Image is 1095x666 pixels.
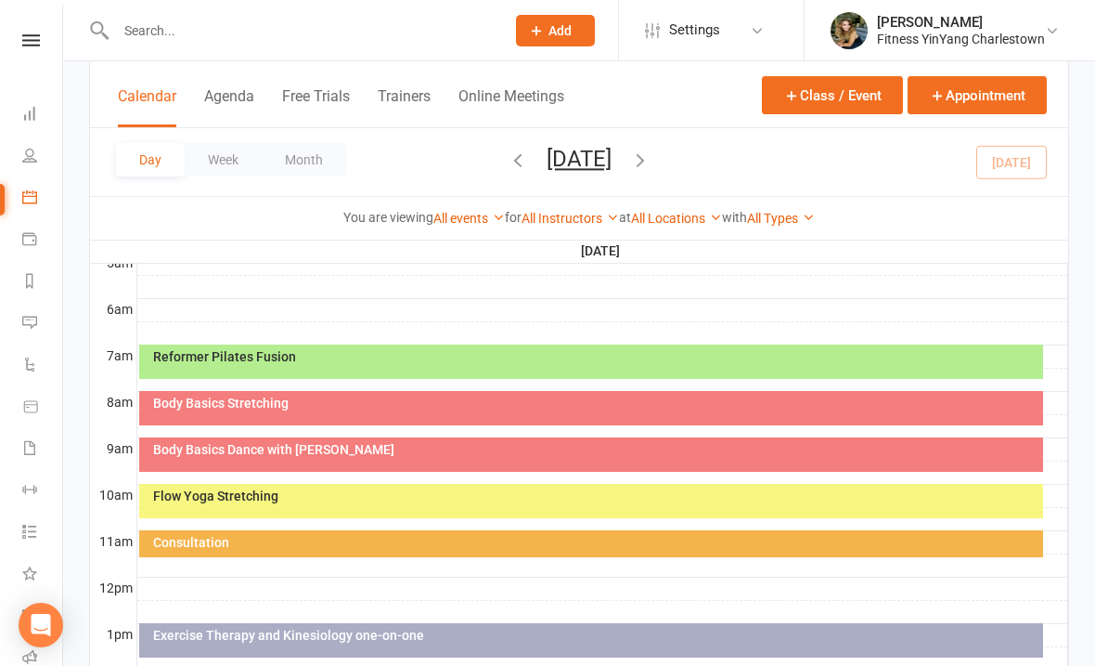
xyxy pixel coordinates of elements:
[90,623,136,646] th: 1pm
[282,87,350,127] button: Free Trials
[831,12,868,49] img: thumb_image1684727916.png
[343,210,433,225] strong: You are viewing
[548,23,572,38] span: Add
[90,252,136,275] th: 5am
[185,143,262,176] button: Week
[90,391,136,414] th: 8am
[722,210,747,225] strong: with
[22,220,64,262] a: Payments
[90,484,136,507] th: 10am
[152,629,1039,642] div: Exercise Therapy and Kinesiology one-on-one
[152,536,1039,549] div: Consultation
[22,596,64,638] a: General attendance kiosk mode
[152,397,1039,410] div: Body Basics Stretching
[762,76,903,114] button: Class / Event
[378,87,431,127] button: Trainers
[136,240,1068,263] th: [DATE]
[204,87,254,127] button: Agenda
[547,146,612,172] button: [DATE]
[22,95,64,137] a: Dashboard
[877,14,1045,31] div: [PERSON_NAME]
[516,15,595,46] button: Add
[262,143,346,176] button: Month
[631,211,722,226] a: All Locations
[22,178,64,220] a: Calendar
[22,262,64,304] a: Reports
[90,577,136,600] th: 12pm
[22,555,64,596] a: What's New
[619,210,631,225] strong: at
[152,350,1039,363] div: Reformer Pilates Fusion
[522,211,619,226] a: All Instructors
[458,87,564,127] button: Online Meetings
[90,437,136,461] th: 9am
[90,298,136,321] th: 6am
[90,530,136,554] th: 11am
[22,137,64,178] a: People
[433,211,505,226] a: All events
[747,211,815,226] a: All Types
[152,443,1039,456] div: Body Basics Dance with [PERSON_NAME]
[22,387,64,429] a: Product Sales
[110,18,492,44] input: Search...
[877,31,1045,47] div: Fitness YinYang Charlestown
[908,76,1047,114] button: Appointment
[90,345,136,368] th: 7am
[152,490,1039,503] div: Flow Yoga Stretching
[505,210,522,225] strong: for
[118,87,176,127] button: Calendar
[19,603,63,647] div: Open Intercom Messenger
[669,9,720,51] span: Settings
[116,143,185,176] button: Day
